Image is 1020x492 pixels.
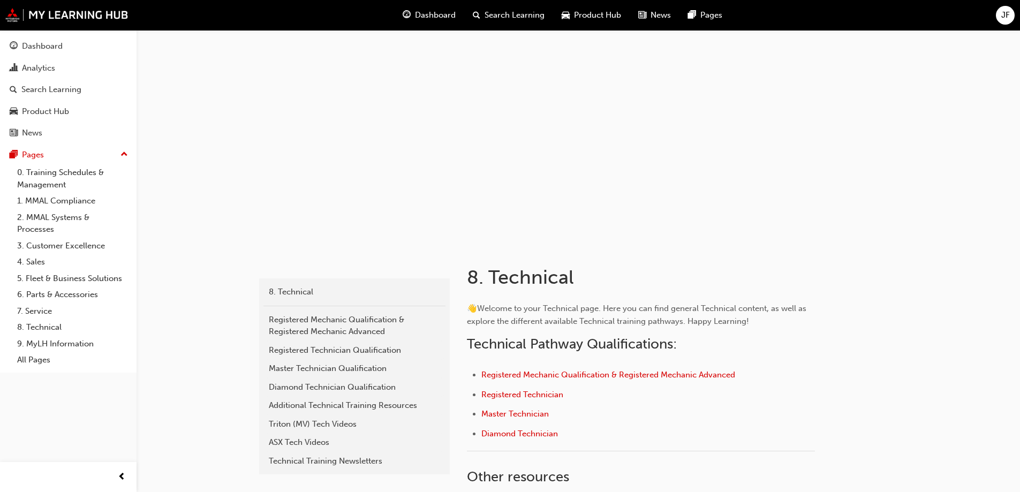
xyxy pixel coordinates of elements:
[467,266,818,289] h1: 8. Technical
[485,9,545,21] span: Search Learning
[118,471,126,484] span: prev-icon
[263,359,445,378] a: Master Technician Qualification
[13,319,132,336] a: 8. Technical
[651,9,671,21] span: News
[22,62,55,74] div: Analytics
[263,311,445,341] a: Registered Mechanic Qualification & Registered Mechanic Advanced
[403,9,411,22] span: guage-icon
[263,396,445,415] a: Additional Technical Training Resources
[996,6,1015,25] button: JF
[4,36,132,56] a: Dashboard
[13,286,132,303] a: 6. Parts & Accessories
[22,40,63,52] div: Dashboard
[4,80,132,100] a: Search Learning
[269,455,440,467] div: Technical Training Newsletters
[13,238,132,254] a: 3. Customer Excellence
[4,123,132,143] a: News
[269,362,440,375] div: Master Technician Qualification
[4,58,132,78] a: Analytics
[269,436,440,449] div: ASX Tech Videos
[10,42,18,51] span: guage-icon
[13,303,132,320] a: 7. Service
[4,102,132,122] a: Product Hub
[467,468,569,485] span: Other resources
[13,254,132,270] a: 4. Sales
[467,304,477,313] span: 👋
[562,9,570,22] span: car-icon
[473,9,480,22] span: search-icon
[13,270,132,287] a: 5. Fleet & Business Solutions
[269,381,440,393] div: Diamond Technician Qualification
[10,85,17,95] span: search-icon
[1001,9,1010,21] span: JF
[13,164,132,193] a: 0. Training Schedules & Management
[553,4,630,26] a: car-iconProduct Hub
[263,452,445,471] a: Technical Training Newsletters
[688,9,696,22] span: pages-icon
[415,9,456,21] span: Dashboard
[269,399,440,412] div: Additional Technical Training Resources
[269,314,440,338] div: Registered Mechanic Qualification & Registered Mechanic Advanced
[481,409,549,419] a: Master Technician
[269,418,440,430] div: Triton (MV) Tech Videos
[481,390,563,399] a: Registered Technician
[4,145,132,165] button: Pages
[269,286,440,298] div: 8. Technical
[10,150,18,160] span: pages-icon
[13,193,132,209] a: 1. MMAL Compliance
[464,4,553,26] a: search-iconSearch Learning
[4,34,132,145] button: DashboardAnalyticsSearch LearningProduct HubNews
[467,336,677,352] span: Technical Pathway Qualifications:
[13,336,132,352] a: 9. MyLH Information
[630,4,679,26] a: news-iconNews
[13,209,132,238] a: 2. MMAL Systems & Processes
[21,84,81,96] div: Search Learning
[22,105,69,118] div: Product Hub
[700,9,722,21] span: Pages
[263,283,445,301] a: 8. Technical
[263,433,445,452] a: ASX Tech Videos
[574,9,621,21] span: Product Hub
[22,127,42,139] div: News
[263,341,445,360] a: Registered Technician Qualification
[10,107,18,117] span: car-icon
[10,128,18,138] span: news-icon
[679,4,731,26] a: pages-iconPages
[269,344,440,357] div: Registered Technician Qualification
[263,415,445,434] a: Triton (MV) Tech Videos
[263,378,445,397] a: Diamond Technician Qualification
[10,64,18,73] span: chart-icon
[5,8,129,22] img: mmal
[22,149,44,161] div: Pages
[481,370,735,380] a: Registered Mechanic Qualification & Registered Mechanic Advanced
[467,304,809,326] span: Welcome to your Technical page. Here you can find general Technical content, as well as explore t...
[481,429,558,438] a: Diamond Technician
[394,4,464,26] a: guage-iconDashboard
[13,352,132,368] a: All Pages
[120,148,128,162] span: up-icon
[638,9,646,22] span: news-icon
